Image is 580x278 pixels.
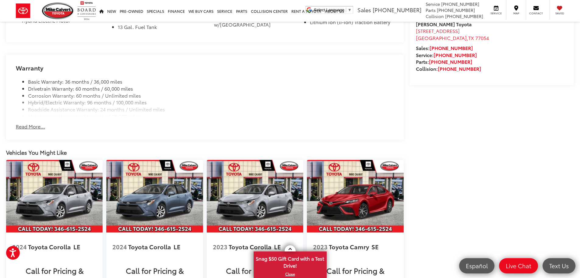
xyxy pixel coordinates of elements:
a: [PHONE_NUMBER] [429,58,472,65]
li: 13 Gal. Fuel Tank [118,24,202,33]
span: [PHONE_NUMBER] [441,1,479,7]
li: Drivetrain Warranty: 60 months / 60,000 miles [28,85,394,92]
span: 2023 [213,242,227,251]
span: Español [463,262,491,269]
a: [PHONE_NUMBER] [434,51,477,58]
span: [GEOGRAPHIC_DATA] [416,34,467,41]
img: 2023 Toyota Corolla LE [207,160,303,233]
img: 2024 Toyota Corolla LE [106,160,203,233]
span: [STREET_ADDRESS] [416,27,460,34]
span: Parts [426,7,436,13]
span: [PHONE_NUMBER] [373,6,421,14]
a: Text Us [543,258,575,273]
img: Mike Calvert Toyota [42,2,74,19]
li: Hybrid Electric Motor [22,17,106,26]
span: Contact [529,11,543,15]
span: LE [174,242,181,251]
span: Toyota Corolla [229,242,273,251]
a: Live Chat [499,258,538,273]
span: Text Us [546,262,572,269]
span: Toyota Camry [329,242,370,251]
span: Map [509,11,523,15]
li: Multi-Link Rear Suspension w/[GEOGRAPHIC_DATA] [214,15,298,30]
div: Vehicles You Might Like [6,149,404,156]
span: Snag $50 Gift Card with a Test Drive! [254,252,326,271]
a: [STREET_ADDRESS] [GEOGRAPHIC_DATA],TX 77054 [416,27,489,41]
strong: Parts: [416,58,472,65]
span: Saved [553,11,566,15]
a: 2023 Toyota Camry SE [313,236,397,258]
a: [PHONE_NUMBER] [438,65,481,72]
a: 2024 Toyota Corolla LE 2024 Toyota Corolla LE [6,160,103,233]
span: [PHONE_NUMBER] [445,13,483,19]
li: Basic Warranty: 36 months / 36,000 miles [28,78,394,85]
a: 2024 Toyota Corolla LE 2024 Toyota Corolla LE [106,160,203,233]
span: Sales [357,6,371,14]
a: Español [459,258,494,273]
span: Collision [426,13,444,19]
a: 2023 Toyota Corolla LE [213,236,297,258]
a: 2023 Toyota Corolla LE 2023 Toyota Corolla LE [207,160,303,233]
span: ▼ [348,8,352,12]
h2: Warranty [16,64,394,71]
span: TX [468,34,474,41]
img: 2023 Toyota Camry SE [307,160,403,233]
span: [PHONE_NUMBER] [437,7,475,13]
span: SE [371,242,379,251]
a: 2024 Toyota Corolla LE [12,236,97,258]
strong: Sales: [416,44,473,51]
span: Toyota Corolla [128,242,172,251]
li: Corrosion Warranty: 60 months / Unlimited miles [28,92,394,99]
span: 2024 [112,242,127,251]
a: 2024 Toyota Corolla LE [112,236,197,258]
span: Service [489,11,503,15]
strong: Service: [416,51,477,58]
a: 2023 Toyota Camry SE 2023 Toyota Camry SE [307,160,403,233]
strong: [PERSON_NAME] Toyota [416,20,472,27]
span: , [416,34,489,41]
li: Lithium Ion (li-Ion) Traction Battery [310,19,394,28]
button: Read More... [16,123,45,130]
span: Service [426,1,440,7]
img: 2024 Toyota Corolla LE [6,160,103,233]
span: 77054 [475,34,489,41]
strong: Collision: [416,65,481,72]
span: Toyota Corolla [28,242,72,251]
a: [PHONE_NUMBER] [430,44,473,51]
span: 2024 [12,242,27,251]
span: LE [73,242,80,251]
span: Live Chat [503,262,534,269]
